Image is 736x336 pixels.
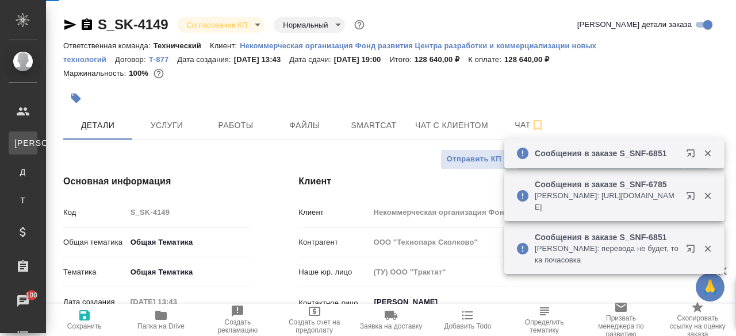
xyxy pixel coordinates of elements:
[63,18,77,32] button: Скопировать ссылку для ЯМессенджера
[234,55,290,64] p: [DATE] 13:43
[389,55,414,64] p: Итого:
[149,55,178,64] p: Т-877
[63,69,129,78] p: Маржинальность:
[298,175,723,188] h4: Клиент
[298,298,369,309] p: Контактное лицо
[696,148,719,159] button: Закрыть
[535,179,678,190] p: Сообщения в заказе S_SNF-6785
[468,55,504,64] p: К оплате:
[137,322,185,330] span: Папка на Drive
[276,304,352,336] button: Создать счет на предоплату
[63,86,89,111] button: Добавить тэг
[14,195,32,206] span: Т
[63,41,154,50] p: Ответственная команда:
[679,142,707,169] button: Открыть в новой вкладке
[531,118,545,132] svg: Подписаться
[183,20,251,30] button: Согласование КП
[80,18,94,32] button: Скопировать ссылку
[63,267,126,278] p: Тематика
[360,322,422,330] span: Заявка на доставку
[298,237,369,248] p: Контрагент
[679,237,707,265] button: Открыть в новой вкладке
[63,40,596,64] a: Некоммерческая организация Фонд развития Центра разработки и коммерциализации новых технологий
[352,304,429,336] button: Заявка на доставку
[346,118,401,133] span: Smartcat
[696,191,719,201] button: Закрыть
[67,322,102,330] span: Сохранить
[535,148,678,159] p: Сообщения в заказе S_SNF-6851
[63,296,126,308] p: Дата создания
[430,304,506,336] button: Добавить Todo
[14,137,32,149] span: [PERSON_NAME]
[126,293,227,310] input: Пустое поле
[274,17,345,33] div: Согласование КП
[535,190,678,213] p: [PERSON_NAME]: [URL][DOMAIN_NAME]
[3,287,43,315] a: 100
[149,54,178,64] a: Т-877
[63,175,252,188] h4: Основная информация
[444,322,491,330] span: Добавить Todo
[298,267,369,278] p: Наше юр. лицо
[115,55,149,64] p: Договор:
[210,41,240,50] p: Клиент:
[279,20,331,30] button: Нормальный
[177,17,264,33] div: Согласование КП
[208,118,263,133] span: Работы
[298,207,369,218] p: Клиент
[206,318,269,334] span: Создать рекламацию
[369,234,723,250] input: Пустое поле
[415,55,468,64] p: 128 640,00 ₽
[283,318,346,334] span: Создать счет на предоплату
[504,55,558,64] p: 128 640,00 ₽
[63,207,126,218] p: Код
[63,41,596,64] p: Некоммерческая организация Фонд развития Центра разработки и коммерциализации новых технологий
[126,262,253,282] div: Общая Тематика
[696,244,719,254] button: Закрыть
[139,118,194,133] span: Услуги
[19,289,45,301] span: 100
[535,231,678,243] p: Сообщения в заказе S_SNF-6851
[9,132,37,155] a: [PERSON_NAME]
[154,41,210,50] p: Технический
[9,160,37,183] a: Д
[577,19,692,30] span: [PERSON_NAME] детали заказа
[46,304,122,336] button: Сохранить
[440,149,508,169] button: Отправить КП
[369,204,723,221] input: Пустое поле
[369,264,723,280] input: Пустое поле
[126,204,253,221] input: Пустое поле
[177,55,233,64] p: Дата создания:
[447,153,501,166] span: Отправить КП
[70,118,125,133] span: Детали
[14,166,32,177] span: Д
[679,184,707,212] button: Открыть в новой вкладке
[334,55,390,64] p: [DATE] 19:00
[502,118,557,132] span: Чат
[63,237,126,248] p: Общая тематика
[98,17,168,32] a: S_SK-4149
[122,304,199,336] button: Папка на Drive
[9,189,37,212] a: Т
[535,243,678,266] p: [PERSON_NAME]: перевода не будет, тока почасовка
[415,118,488,133] span: Чат с клиентом
[277,118,332,133] span: Файлы
[289,55,333,64] p: Дата сдачи:
[200,304,276,336] button: Создать рекламацию
[352,17,367,32] button: Доп статусы указывают на важность/срочность заказа
[126,233,253,252] div: Общая Тематика
[129,69,151,78] p: 100%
